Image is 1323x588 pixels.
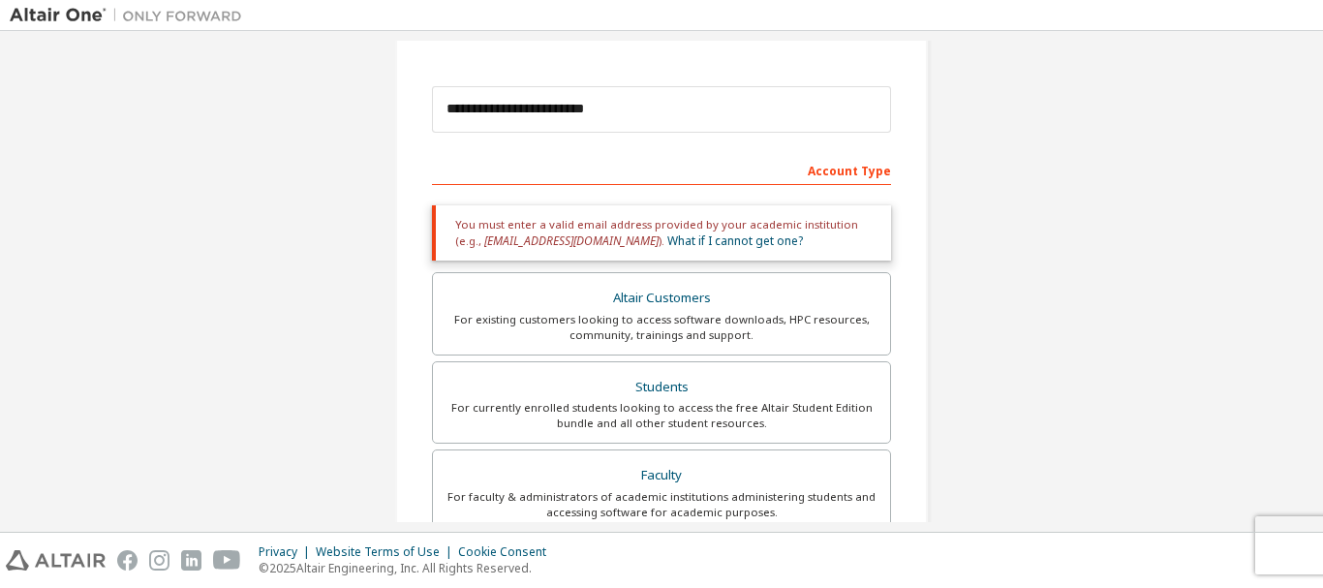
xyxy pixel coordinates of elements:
div: You must enter a valid email address provided by your academic institution (e.g., ). [432,205,891,261]
img: youtube.svg [213,550,241,571]
img: instagram.svg [149,550,169,571]
img: altair_logo.svg [6,550,106,571]
a: What if I cannot get one? [667,232,803,249]
img: Altair One [10,6,252,25]
p: © 2025 Altair Engineering, Inc. All Rights Reserved. [259,560,558,576]
img: linkedin.svg [181,550,201,571]
div: For currently enrolled students looking to access the free Altair Student Edition bundle and all ... [445,400,878,431]
span: [EMAIL_ADDRESS][DOMAIN_NAME] [484,232,659,249]
div: Altair Customers [445,285,878,312]
div: Faculty [445,462,878,489]
div: Website Terms of Use [316,544,458,560]
div: Cookie Consent [458,544,558,560]
div: Account Type [432,154,891,185]
div: Privacy [259,544,316,560]
div: Students [445,374,878,401]
div: For existing customers looking to access software downloads, HPC resources, community, trainings ... [445,312,878,343]
img: facebook.svg [117,550,138,571]
div: For faculty & administrators of academic institutions administering students and accessing softwa... [445,489,878,520]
